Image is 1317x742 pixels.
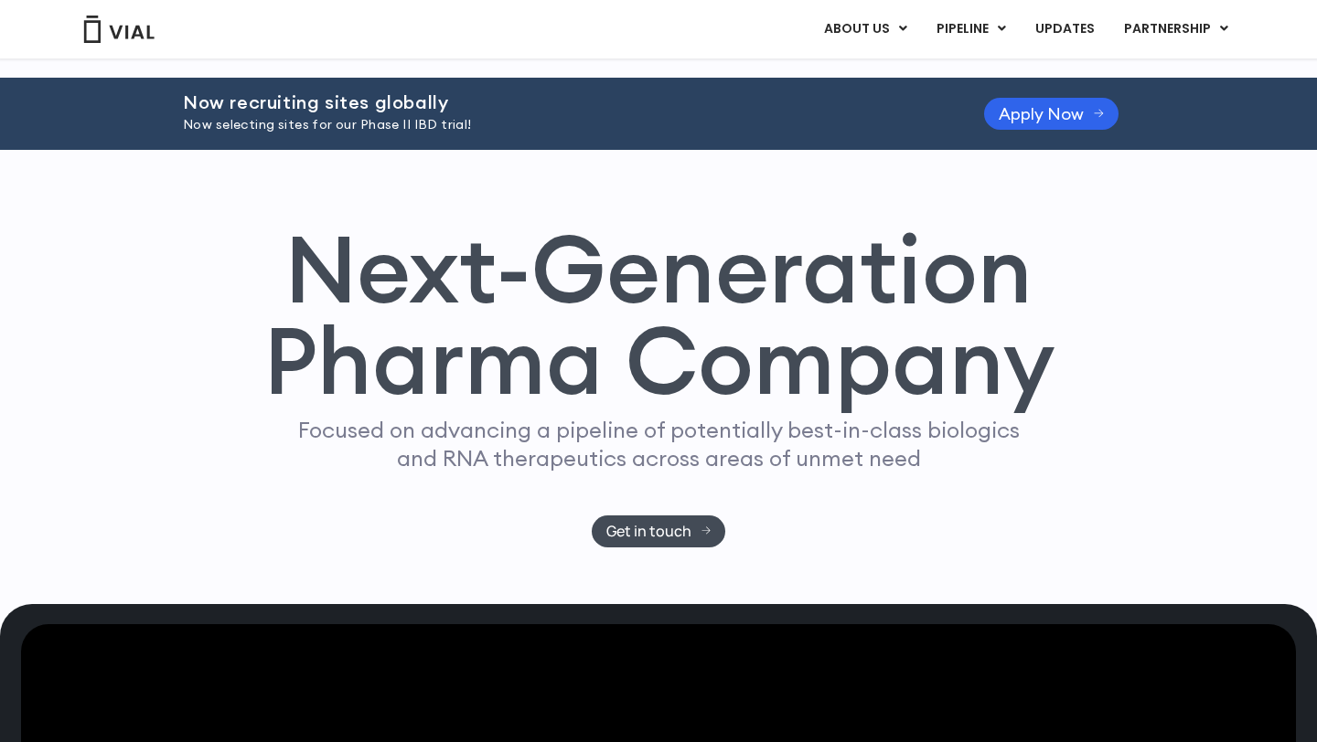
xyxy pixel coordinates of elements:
[183,115,938,135] p: Now selecting sites for our Phase II IBD trial!
[999,107,1084,121] span: Apply Now
[290,416,1027,472] p: Focused on advancing a pipeline of potentially best-in-class biologics and RNA therapeutics acros...
[183,92,938,112] h2: Now recruiting sites globally
[1021,14,1108,45] a: UPDATES
[809,14,921,45] a: ABOUT USMenu Toggle
[592,515,726,547] a: Get in touch
[984,98,1119,130] a: Apply Now
[606,525,691,538] span: Get in touch
[922,14,1020,45] a: PIPELINEMenu Toggle
[82,16,155,43] img: Vial Logo
[1109,14,1243,45] a: PARTNERSHIPMenu Toggle
[262,223,1055,408] h1: Next-Generation Pharma Company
